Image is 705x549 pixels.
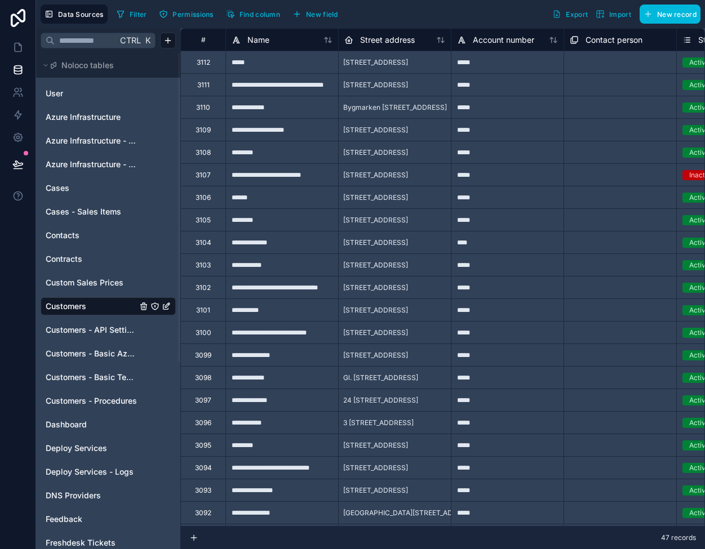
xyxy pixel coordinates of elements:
div: 3101 [196,306,210,315]
span: [STREET_ADDRESS] [343,81,408,90]
span: 47 records [661,533,696,542]
a: Azure Infrastructure - Domain or Workgroup [46,135,137,146]
div: Cases - Sales Items [41,203,176,221]
a: Dashboard [46,419,137,430]
div: Custom Sales Prices [41,274,176,292]
div: Deploy Services [41,439,176,457]
span: DNS Providers [46,490,101,501]
span: [STREET_ADDRESS] [343,193,408,202]
span: K [144,37,152,44]
span: Freshdesk Tickets [46,537,116,548]
span: 24 [STREET_ADDRESS] [343,396,418,405]
span: Cases [46,182,69,194]
span: Feedback [46,514,82,525]
span: Gl. [STREET_ADDRESS] [343,373,418,382]
div: Deploy Services - Logs [41,463,176,481]
span: User [46,88,63,99]
span: Deploy Services - Logs [46,466,134,477]
button: New field [289,6,342,23]
div: 3104 [196,238,211,247]
div: Contracts [41,250,176,268]
a: Contracts [46,253,137,265]
button: Import [592,5,635,24]
span: Contracts [46,253,82,265]
div: Customers - Procedures [41,392,176,410]
div: Feedback [41,510,176,528]
span: [GEOGRAPHIC_DATA][STREET_ADDRESS][GEOGRAPHIC_DATA] [343,508,547,517]
div: 3109 [196,126,211,135]
span: Cases - Sales Items [46,206,121,217]
button: Filter [112,6,151,23]
a: Freshdesk Tickets [46,537,137,548]
span: Street address [360,34,415,46]
div: 3111 [197,81,210,90]
span: Find column [240,10,280,19]
span: Permissions [172,10,213,19]
div: 3110 [196,103,210,112]
span: Contacts [46,230,79,241]
button: Export [548,5,592,24]
div: 3098 [195,373,211,382]
button: Data Sources [41,5,108,24]
div: 3112 [197,58,210,67]
a: Customers - API Settings [46,324,137,336]
button: Permissions [155,6,217,23]
button: Find column [222,6,284,23]
span: Dashboard [46,419,87,430]
span: [STREET_ADDRESS] [343,171,408,180]
span: [STREET_ADDRESS] [343,328,408,337]
span: [STREET_ADDRESS] [343,238,408,247]
a: DNS Providers [46,490,137,501]
div: 3107 [196,171,211,180]
a: Azure Infrastructure - IP Management [46,159,137,170]
span: [STREET_ADDRESS] [343,283,408,292]
span: Account number [473,34,534,46]
div: 3105 [196,216,211,225]
span: 3 [STREET_ADDRESS] [343,418,414,427]
div: 3102 [196,283,211,292]
div: Dashboard [41,416,176,434]
span: [STREET_ADDRESS] [343,126,408,135]
div: 3108 [196,148,211,157]
span: Customers [46,301,86,312]
span: Name [247,34,269,46]
button: New record [640,5,700,24]
span: Contact person [586,34,642,46]
a: Custom Sales Prices [46,277,137,288]
span: [STREET_ADDRESS] [343,351,408,360]
span: Deploy Services [46,443,107,454]
div: # [189,35,217,44]
span: [STREET_ADDRESS] [343,216,408,225]
a: Contacts [46,230,137,241]
a: Azure Infrastructure [46,111,137,123]
span: [STREET_ADDRESS] [343,58,408,67]
div: Customers [41,297,176,315]
span: [STREET_ADDRESS] [343,441,408,450]
span: [STREET_ADDRESS] [343,306,408,315]
span: New field [306,10,338,19]
div: Customers - Basic Azure Info [41,345,176,363]
div: 3096 [195,418,211,427]
a: Deploy Services [46,443,137,454]
span: Custom Sales Prices [46,277,123,288]
div: Azure Infrastructure - Domain or Workgroup [41,132,176,150]
a: Cases - Sales Items [46,206,137,217]
a: Cases [46,182,137,194]
span: Ctrl [119,33,142,47]
a: Customers - Procedures [46,395,137,407]
div: 3093 [195,486,211,495]
span: Azure Infrastructure [46,111,121,123]
span: Data Sources [58,10,104,19]
a: Customers [46,301,137,312]
span: Noloco tables [61,60,114,71]
a: Customers - Basic Tech Info [46,372,137,383]
span: Export [566,10,588,19]
div: Customers - API Settings [41,321,176,339]
span: Filter [130,10,147,19]
a: Feedback [46,514,137,525]
span: Customers - Basic Azure Info [46,348,137,359]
